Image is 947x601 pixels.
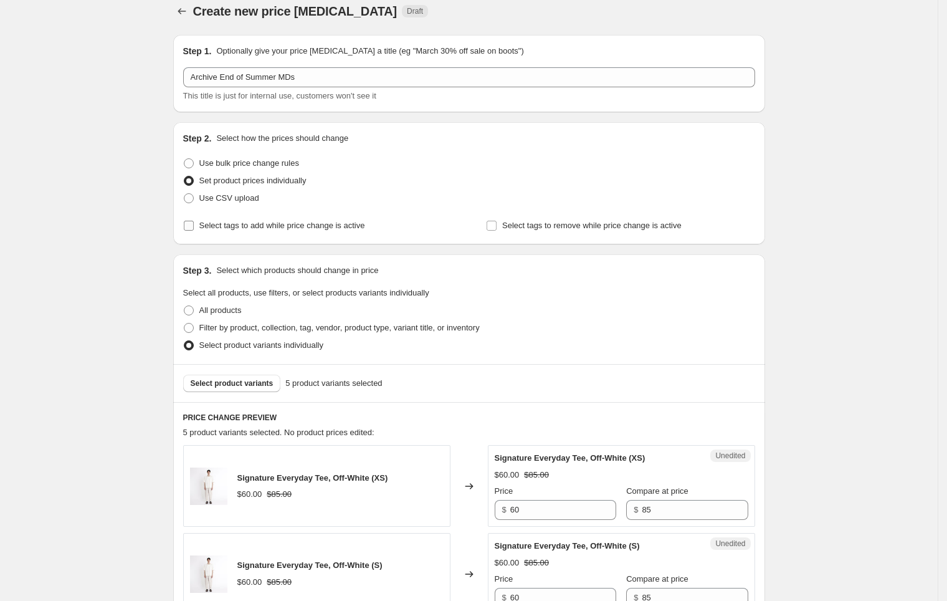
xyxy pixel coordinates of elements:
[285,377,382,390] span: 5 product variants selected
[495,574,513,584] span: Price
[199,176,307,185] span: Set product prices individually
[183,288,429,297] span: Select all products, use filters, or select products variants individually
[626,486,688,496] span: Compare at price
[199,323,480,332] span: Filter by product, collection, tag, vendor, product type, variant title, or inventory
[216,45,523,57] p: Optionally give your price [MEDICAL_DATA] a title (eg "March 30% off sale on boots")
[237,576,262,589] div: $60.00
[183,428,374,437] span: 5 product variants selected. No product prices edited:
[634,505,638,514] span: $
[183,375,281,392] button: Select product variants
[173,2,191,20] button: Price change jobs
[237,473,388,483] span: Signature Everyday Tee, Off-White (XS)
[193,4,397,18] span: Create new price [MEDICAL_DATA]
[199,221,365,230] span: Select tags to add while price change is active
[502,221,682,230] span: Select tags to remove while price change is active
[183,91,376,100] span: This title is just for internal use, customers won't see it
[199,193,259,203] span: Use CSV upload
[407,6,423,16] span: Draft
[183,413,755,423] h6: PRICE CHANGE PREVIEW
[216,264,378,277] p: Select which products should change in price
[267,488,292,501] strike: $85.00
[199,305,242,315] span: All products
[191,378,274,388] span: Select product variants
[502,505,507,514] span: $
[190,468,227,505] img: SS230889_80x.jpg
[495,486,513,496] span: Price
[495,469,520,481] div: $60.00
[199,340,323,350] span: Select product variants individually
[715,539,745,549] span: Unedited
[237,488,262,501] div: $60.00
[495,557,520,569] div: $60.00
[495,453,645,463] span: Signature Everyday Tee, Off-White (XS)
[715,451,745,461] span: Unedited
[267,576,292,589] strike: $85.00
[626,574,688,584] span: Compare at price
[216,132,348,145] p: Select how the prices should change
[524,469,549,481] strike: $85.00
[183,264,212,277] h2: Step 3.
[190,555,227,593] img: SS230889_80x.jpg
[183,67,755,87] input: 30% off holiday sale
[495,541,640,551] span: Signature Everyday Tee, Off-White (S)
[237,560,383,570] span: Signature Everyday Tee, Off-White (S)
[524,557,549,569] strike: $85.00
[199,158,299,168] span: Use bulk price change rules
[183,45,212,57] h2: Step 1.
[183,132,212,145] h2: Step 2.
